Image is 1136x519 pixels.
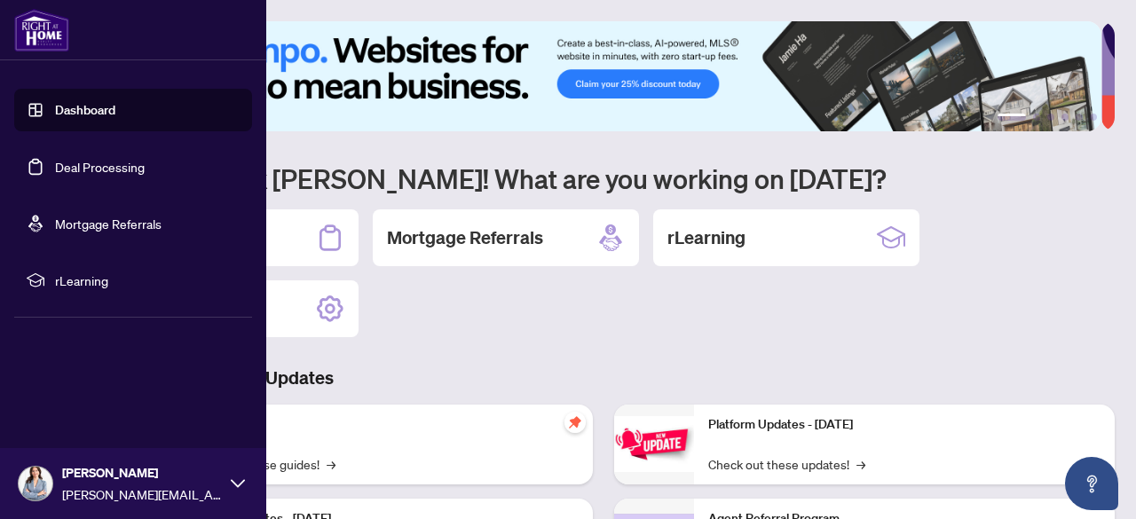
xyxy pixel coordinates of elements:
h1: Welcome back [PERSON_NAME]! What are you working on [DATE]? [92,161,1115,195]
button: 4 [1061,114,1069,121]
button: 6 [1090,114,1097,121]
button: 5 [1076,114,1083,121]
a: Deal Processing [55,159,145,175]
button: 2 [1033,114,1040,121]
span: → [327,454,335,474]
img: Profile Icon [19,467,52,500]
img: logo [14,9,69,51]
button: 1 [998,114,1026,121]
h3: Brokerage & Industry Updates [92,366,1115,390]
button: Open asap [1065,457,1118,510]
span: [PERSON_NAME][EMAIL_ADDRESS][DOMAIN_NAME] [62,484,222,504]
h2: rLearning [667,225,745,250]
a: Mortgage Referrals [55,216,162,232]
p: Platform Updates - [DATE] [708,415,1100,435]
span: → [856,454,865,474]
span: [PERSON_NAME] [62,463,222,483]
p: Self-Help [186,415,579,435]
h2: Mortgage Referrals [387,225,543,250]
img: Slide 0 [92,21,1101,131]
a: Dashboard [55,102,115,118]
span: rLearning [55,271,240,290]
img: Platform Updates - June 23, 2025 [614,416,694,472]
button: 3 [1047,114,1054,121]
a: Check out these updates!→ [708,454,865,474]
span: pushpin [564,412,586,433]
